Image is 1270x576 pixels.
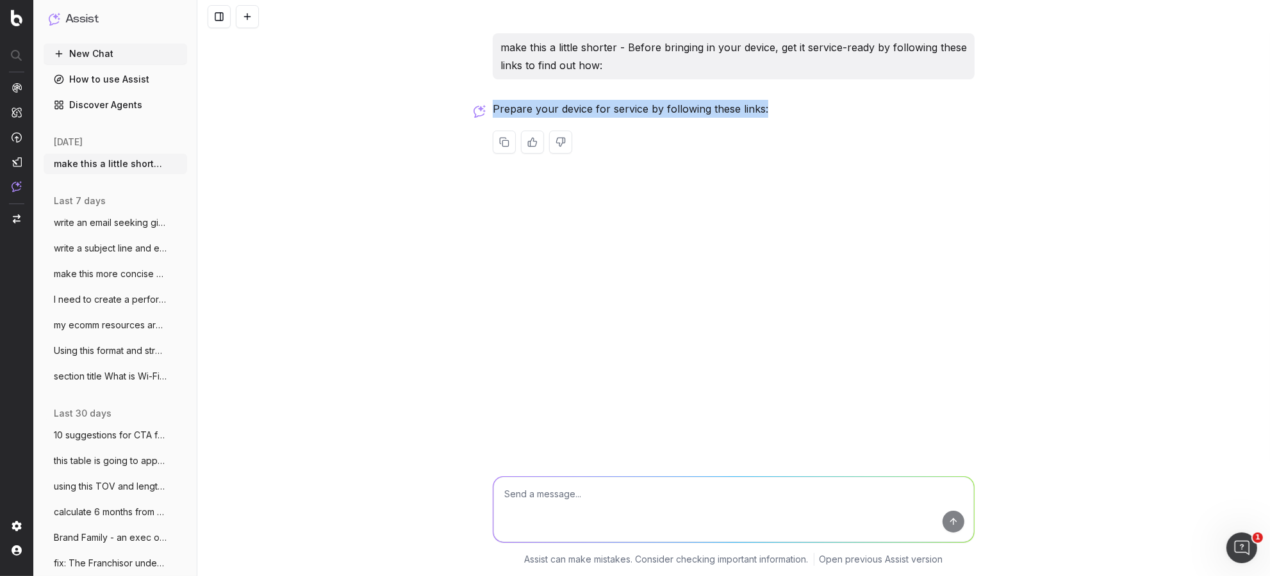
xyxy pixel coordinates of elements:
button: New Chat [44,44,187,64]
a: Open previous Assist version [820,553,943,566]
span: fix: The Franchisor understands that the [54,557,167,570]
span: last 30 days [54,407,111,420]
a: Discover Agents [44,95,187,115]
button: this table is going to appear on a [PERSON_NAME] [44,451,187,471]
button: I need to create a performance review sc [44,289,187,310]
img: Botify assist logo [474,105,486,118]
button: write a subject line and email to our se [44,238,187,259]
span: make this a little shorter - Before brin [54,157,167,170]
img: My account [12,545,22,556]
span: calculate 6 months from [DATE] [54,506,167,518]
span: write an email seeking giodance from HR: [54,216,167,229]
a: How to use Assist [44,69,187,90]
span: last 7 days [54,195,106,207]
iframe: Intercom live chat [1226,532,1257,563]
p: Assist can make mistakes. Consider checking important information. [525,553,809,566]
span: this table is going to appear on a [PERSON_NAME] [54,454,167,467]
button: Using this format and structure and tone [44,340,187,361]
img: Botify logo [11,10,22,26]
button: section title What is Wi-Fi 7? Wi-Fi 7 ( [44,366,187,387]
button: calculate 6 months from [DATE] [44,502,187,522]
button: write an email seeking giodance from HR: [44,212,187,233]
button: using this TOV and length: Cold snap? No [44,476,187,497]
img: Studio [12,157,22,167]
span: [DATE] [54,136,83,148]
button: Assist [49,10,182,28]
p: Prepare your device for service by following these links: [493,100,975,118]
span: make this more concise and clear: Hi Mar [54,268,167,280]
img: Setting [12,521,22,531]
span: I need to create a performance review sc [54,293,167,306]
span: write a subject line and email to our se [54,242,167,255]
button: fix: The Franchisor understands that the [44,553,187,573]
span: using this TOV and length: Cold snap? No [54,480,167,493]
button: make this more concise and clear: Hi Mar [44,264,187,284]
img: Intelligence [12,107,22,118]
span: 10 suggestions for CTA for link to windo [54,429,167,442]
button: my ecomm resources are thin. for big eve [44,315,187,335]
img: Analytics [12,83,22,93]
p: make this a little shorter - Before bringing in your device, get it service-ready by following th... [500,38,967,74]
button: 10 suggestions for CTA for link to windo [44,425,187,445]
img: Switch project [13,214,21,223]
span: Using this format and structure and tone [54,344,167,357]
img: Activation [12,132,22,143]
button: Brand Family - an exec overview: D AT T [44,527,187,548]
span: 1 [1253,532,1263,543]
img: Assist [12,181,22,192]
span: Brand Family - an exec overview: D AT T [54,531,167,544]
span: my ecomm resources are thin. for big eve [54,319,167,332]
button: make this a little shorter - Before brin [44,154,187,174]
img: Assist [49,13,60,25]
span: section title What is Wi-Fi 7? Wi-Fi 7 ( [54,370,167,383]
h1: Assist [65,10,99,28]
